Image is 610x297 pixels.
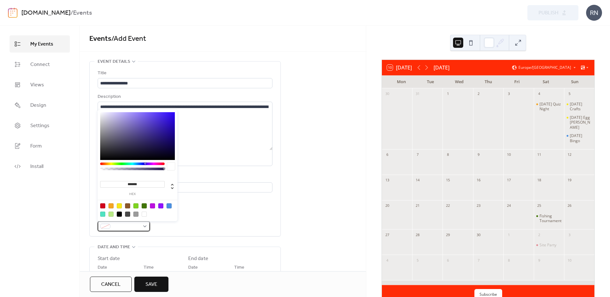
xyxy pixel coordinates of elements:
div: #BD10E0 [150,203,155,208]
span: Time [144,264,154,272]
div: 8 [505,257,512,264]
div: 15 [444,177,451,184]
span: Date [188,264,198,272]
button: Cancel [90,277,132,292]
div: Description [98,93,271,101]
div: 4 [536,91,543,98]
button: 10[DATE] [385,63,414,72]
div: Start date [98,255,120,263]
button: Save [134,277,168,292]
a: Install [10,158,70,175]
div: [DATE] Egg [PERSON_NAME] [570,115,592,130]
div: 20 [384,202,391,209]
span: Design [30,102,46,109]
div: Easter Quiz Night [534,102,564,112]
span: Views [30,81,44,89]
img: logo [8,8,18,18]
div: 1 [444,91,451,98]
div: Easter Crafts [564,102,594,112]
div: 3 [505,91,512,98]
div: 5 [414,257,421,264]
div: 27 [384,231,391,238]
div: 22 [444,202,451,209]
div: 4 [384,257,391,264]
b: Events [73,7,92,19]
div: 10 [566,257,573,264]
div: #F5A623 [108,203,114,208]
div: 30 [475,231,482,238]
div: #7ED321 [133,203,138,208]
div: 13 [384,177,391,184]
div: Easter Bingo [564,133,594,143]
div: #D0021B [100,203,105,208]
div: 7 [475,257,482,264]
div: 29 [444,231,451,238]
div: #9B9B9B [133,212,138,217]
div: Fishing Tournament [539,214,562,223]
a: Views [10,76,70,93]
label: hex [100,192,165,196]
div: 6 [444,257,451,264]
a: [DOMAIN_NAME] [21,7,71,19]
div: 9 [536,257,543,264]
div: #4A4A4A [125,212,130,217]
a: Design [10,97,70,114]
div: 28 [414,231,421,238]
div: #000000 [117,212,122,217]
div: #50E3C2 [100,212,105,217]
span: Connect [30,61,50,69]
div: #4A90E2 [167,203,172,208]
div: 9 [475,151,482,158]
div: 19 [566,177,573,184]
b: / [71,7,73,19]
a: Settings [10,117,70,134]
a: Connect [10,56,70,73]
span: Date [98,264,107,272]
div: End date [188,255,208,263]
a: My Events [10,35,70,53]
div: Wed [445,76,474,88]
div: #FFFFFF [142,212,147,217]
span: / Add Event [111,32,146,46]
div: #417505 [142,203,147,208]
div: 8 [444,151,451,158]
div: 10 [505,151,512,158]
div: Mon [387,76,416,88]
div: 14 [414,177,421,184]
div: 23 [475,202,482,209]
div: 12 [566,151,573,158]
span: My Events [30,40,53,48]
div: #8B572A [125,203,130,208]
div: Sun [560,76,589,88]
div: 3 [566,231,573,238]
span: Date and time [98,243,130,251]
div: [DATE] Quiz Night [539,102,562,112]
div: Title [98,69,271,77]
div: 25 [536,202,543,209]
span: Event details [98,58,130,66]
div: Location [98,174,271,181]
div: 1 [505,231,512,238]
div: #9013FE [158,203,163,208]
div: Easter Egg Hunt [564,115,594,130]
div: #F8E71C [117,203,122,208]
div: 26 [566,202,573,209]
div: 21 [414,202,421,209]
span: Cancel [101,281,121,288]
a: Form [10,137,70,155]
div: 2 [536,231,543,238]
div: RN [586,5,602,21]
div: 17 [505,177,512,184]
span: Form [30,142,42,150]
div: 18 [536,177,543,184]
a: Events [89,32,111,46]
div: [DATE] Crafts [570,102,592,112]
span: Settings [30,122,49,130]
div: 5 [566,91,573,98]
div: Tue [416,76,445,88]
span: Install [30,163,43,170]
div: Site Party [534,243,564,248]
div: 16 [475,177,482,184]
div: Sat [532,76,561,88]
